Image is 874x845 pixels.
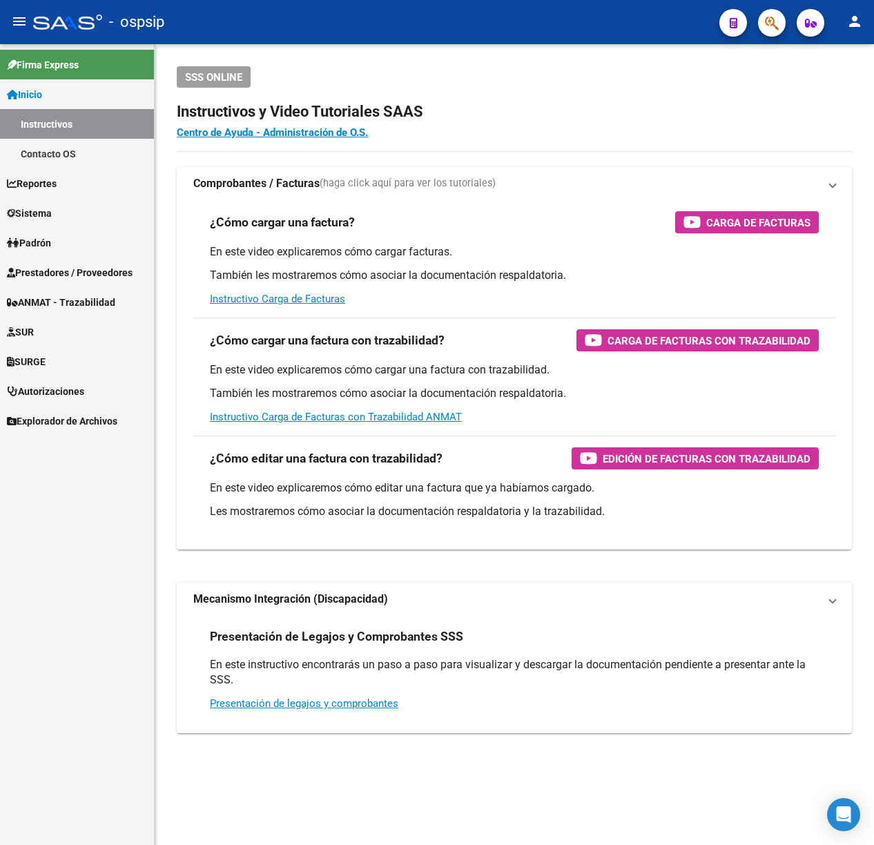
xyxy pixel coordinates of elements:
[177,583,852,616] mat-expansion-panel-header: Mecanismo Integración (Discapacidad)
[210,449,443,468] h3: ¿Cómo editar una factura con trazabilidad?
[210,411,462,423] a: Instructivo Carga de Facturas con Trazabilidad ANMAT
[7,206,52,221] span: Sistema
[193,176,320,191] strong: Comprobantes / Facturas
[706,214,810,231] span: Carga de Facturas
[177,99,852,125] h2: Instructivos y Video Tutoriales SAAS
[210,362,819,378] p: En este video explicaremos cómo cargar una factura con trazabilidad.
[210,244,819,260] p: En este video explicaremos cómo cargar facturas.
[177,167,852,200] mat-expansion-panel-header: Comprobantes / Facturas(haga click aquí para ver los tutoriales)
[210,268,819,283] p: También les mostraremos cómo asociar la documentación respaldatoria.
[7,57,79,72] span: Firma Express
[320,176,496,191] span: (haga click aquí para ver los tutoriales)
[7,265,133,280] span: Prestadores / Proveedores
[7,324,34,340] span: SUR
[210,213,355,232] h3: ¿Cómo cargar una factura?
[210,627,463,646] h3: Presentación de Legajos y Comprobantes SSS
[210,480,819,496] p: En este video explicaremos cómo editar una factura que ya habíamos cargado.
[177,126,368,139] a: Centro de Ayuda - Administración de O.S.
[11,13,28,30] mat-icon: menu
[846,13,863,30] mat-icon: person
[185,71,242,84] span: SSS ONLINE
[177,200,852,550] div: Comprobantes / Facturas(haga click aquí para ver los tutoriales)
[210,386,819,401] p: También les mostraremos cómo asociar la documentación respaldatoria.
[7,235,51,251] span: Padrón
[210,331,445,350] h3: ¿Cómo cargar una factura con trazabilidad?
[210,697,398,710] a: Presentación de legajos y comprobantes
[7,384,84,399] span: Autorizaciones
[608,332,810,349] span: Carga de Facturas con Trazabilidad
[7,414,117,429] span: Explorador de Archivos
[177,66,251,88] button: SSS ONLINE
[7,354,46,369] span: SURGE
[572,447,819,469] button: Edición de Facturas con Trazabilidad
[109,7,164,37] span: - ospsip
[675,211,819,233] button: Carga de Facturas
[827,798,860,831] div: Open Intercom Messenger
[210,504,819,519] p: Les mostraremos cómo asociar la documentación respaldatoria y la trazabilidad.
[7,176,57,191] span: Reportes
[603,450,810,467] span: Edición de Facturas con Trazabilidad
[193,592,388,607] strong: Mecanismo Integración (Discapacidad)
[210,293,345,305] a: Instructivo Carga de Facturas
[576,329,819,351] button: Carga de Facturas con Trazabilidad
[177,616,852,733] div: Mecanismo Integración (Discapacidad)
[210,657,819,688] p: En este instructivo encontrarás un paso a paso para visualizar y descargar la documentación pendi...
[7,295,115,310] span: ANMAT - Trazabilidad
[7,87,42,102] span: Inicio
